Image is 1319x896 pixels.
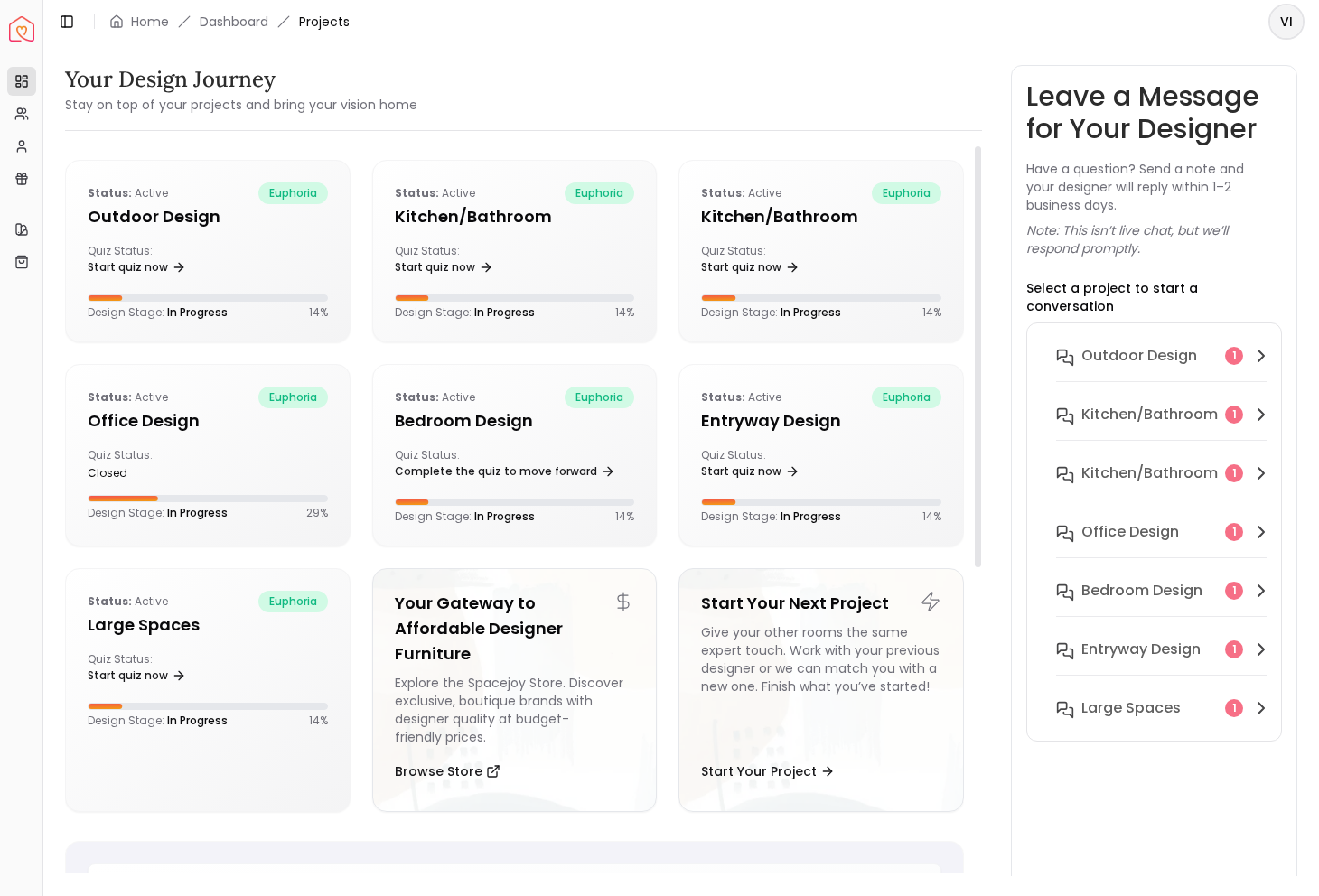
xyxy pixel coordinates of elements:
h6: Bedroom design [1081,580,1202,602]
span: euphoria [258,591,328,612]
button: Kitchen/Bathroom1 [1042,397,1286,455]
div: 1 [1225,406,1243,424]
div: Quiz Status: [395,244,508,280]
h5: Kitchen/Bathroom [701,204,941,229]
a: Start quiz now [88,255,186,280]
p: Note: This isn’t live chat, but we’ll respond promptly. [1026,221,1282,257]
nav: breadcrumb [109,13,350,31]
div: Quiz Status: [88,244,201,280]
p: 29 % [306,506,328,520]
div: Quiz Status: [701,244,814,280]
b: Status: [395,389,439,405]
p: Design Stage: [701,509,841,524]
h3: Leave a Message for Your Designer [1026,80,1282,145]
p: Design Stage: [701,305,841,320]
h5: Your Gateway to Affordable Designer Furniture [395,591,635,667]
button: Outdoor design1 [1042,338,1286,397]
h5: Large Spaces [88,612,328,638]
span: In Progress [167,505,228,520]
a: Start quiz now [395,255,493,280]
span: euphoria [565,387,634,408]
button: VI [1268,4,1305,40]
h5: Outdoor design [88,204,328,229]
button: Bedroom design1 [1042,573,1286,631]
div: 1 [1225,464,1243,482]
h5: Office design [88,408,328,434]
h5: Bedroom design [395,408,635,434]
div: 1 [1225,582,1243,600]
a: Spacejoy [9,16,34,42]
b: Status: [88,593,132,609]
button: Large Spaces1 [1042,690,1286,726]
p: Design Stage: [395,509,535,524]
div: 1 [1225,523,1243,541]
h6: Outdoor design [1081,345,1197,367]
span: euphoria [565,182,634,204]
img: Spacejoy Logo [9,16,34,42]
a: Start Your Next ProjectGive your other rooms the same expert touch. Work with your previous desig... [678,568,964,812]
p: active [395,182,475,204]
p: 14 % [922,305,941,320]
div: Explore the Spacejoy Store. Discover exclusive, boutique brands with designer quality at budget-f... [395,674,635,746]
b: Status: [395,185,439,201]
a: Complete the quiz to move forward [395,459,615,484]
h5: Start Your Next Project [701,591,941,616]
div: Give your other rooms the same expert touch. Work with your previous designer or we can match you... [701,623,941,746]
span: euphoria [258,182,328,204]
span: euphoria [258,387,328,408]
span: In Progress [781,304,841,320]
span: Projects [299,13,350,31]
div: closed [88,466,201,481]
a: Home [131,13,169,31]
h5: Kitchen/Bathroom [395,204,635,229]
p: Design Stage: [88,506,228,520]
h5: entryway design [701,408,941,434]
p: 14 % [922,509,941,524]
button: Start Your Project [701,753,835,789]
div: Quiz Status: [701,448,814,484]
a: Start quiz now [701,255,800,280]
span: euphoria [872,387,941,408]
h3: Your Design Journey [65,65,417,94]
p: 14 % [309,305,328,320]
span: VI [1270,5,1303,38]
div: Quiz Status: [88,448,201,481]
h6: Office design [1081,521,1179,543]
a: Start quiz now [88,663,186,688]
button: Office design1 [1042,514,1286,573]
p: Have a question? Send a note and your designer will reply within 1–2 business days. [1026,160,1282,214]
div: 1 [1225,347,1243,365]
p: active [701,387,781,408]
h6: Kitchen/Bathroom [1081,404,1218,425]
p: active [88,387,168,408]
div: Quiz Status: [395,448,508,484]
p: active [395,387,475,408]
button: Kitchen/Bathroom1 [1042,455,1286,514]
small: Stay on top of your projects and bring your vision home [65,96,417,114]
a: Your Gateway to Affordable Designer FurnitureExplore the Spacejoy Store. Discover exclusive, bout... [372,568,658,812]
span: euphoria [872,182,941,204]
a: Start quiz now [701,459,800,484]
p: active [88,591,168,612]
span: In Progress [474,304,535,320]
p: active [88,182,168,204]
p: Design Stage: [88,714,228,728]
button: Browse Store [395,753,500,789]
div: 1 [1225,640,1243,658]
span: In Progress [474,509,535,524]
h6: Kitchen/Bathroom [1081,462,1218,484]
p: Design Stage: [88,305,228,320]
p: Select a project to start a conversation [1026,279,1282,315]
b: Status: [701,185,745,201]
b: Status: [88,185,132,201]
b: Status: [88,389,132,405]
a: Dashboard [200,13,268,31]
div: 1 [1225,699,1243,717]
p: 14 % [615,305,634,320]
h6: entryway design [1081,639,1201,660]
span: In Progress [167,304,228,320]
b: Status: [701,389,745,405]
p: 14 % [615,509,634,524]
span: In Progress [781,509,841,524]
span: In Progress [167,713,228,728]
